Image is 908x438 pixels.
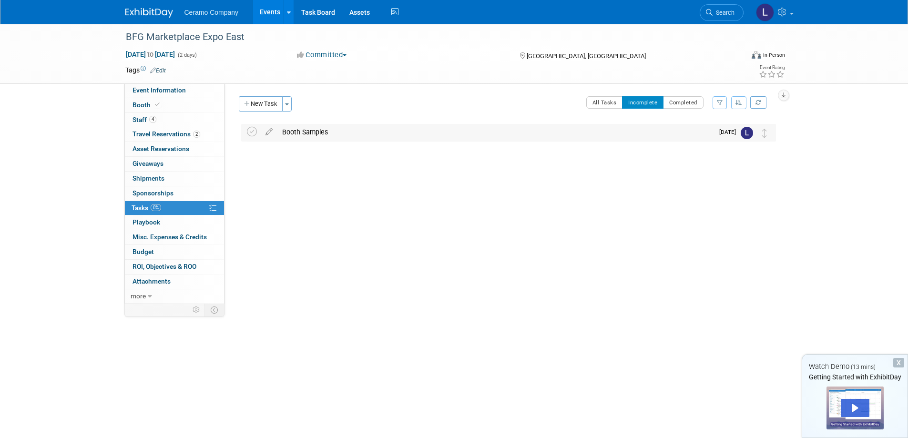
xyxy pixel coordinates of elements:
div: Event Rating [759,65,785,70]
span: Asset Reservations [133,145,189,153]
a: ROI, Objectives & ROO [125,260,224,274]
span: Event Information [133,86,186,94]
td: Tags [125,65,166,75]
button: All Tasks [586,96,623,109]
td: Personalize Event Tab Strip [188,304,205,316]
span: Tasks [132,204,161,212]
i: Booth reservation complete [155,102,160,107]
a: Tasks0% [125,201,224,215]
span: Search [713,9,735,16]
a: edit [261,128,277,136]
span: (2 days) [177,52,197,58]
span: [DATE] [DATE] [125,50,175,59]
div: In-Person [763,51,785,59]
span: Attachments [133,277,171,285]
span: Sponsorships [133,189,173,197]
a: more [125,289,224,304]
div: Play [841,399,869,417]
a: Giveaways [125,157,224,171]
a: Event Information [125,83,224,98]
span: Shipments [133,174,164,182]
span: ROI, Objectives & ROO [133,263,196,270]
td: Toggle Event Tabs [204,304,224,316]
a: Playbook [125,215,224,230]
div: BFG Marketplace Expo East [122,29,729,46]
a: Booth [125,98,224,112]
span: Travel Reservations [133,130,200,138]
a: Misc. Expenses & Credits [125,230,224,244]
button: Completed [663,96,704,109]
span: Budget [133,248,154,255]
a: Shipments [125,172,224,186]
span: (13 mins) [851,364,876,370]
span: to [146,51,155,58]
a: Budget [125,245,224,259]
div: Dismiss [893,358,904,367]
span: Giveaways [133,160,163,167]
a: Edit [150,67,166,74]
i: Move task [762,129,767,138]
div: Event Format [687,50,786,64]
a: Staff4 [125,113,224,127]
span: 0% [151,204,161,211]
img: Format-Inperson.png [752,51,761,59]
div: Booth Samples [277,124,714,140]
span: Playbook [133,218,160,226]
img: ExhibitDay [125,8,173,18]
a: Search [700,4,744,21]
span: 4 [149,116,156,123]
a: Sponsorships [125,186,224,201]
button: Incomplete [622,96,663,109]
a: Refresh [750,96,766,109]
div: Watch Demo [802,362,908,372]
span: Booth [133,101,162,109]
div: Getting Started with ExhibitDay [802,372,908,382]
img: Lakius Mccoy [741,127,753,139]
span: 2 [193,131,200,138]
button: Committed [294,50,350,60]
a: Travel Reservations2 [125,127,224,142]
button: New Task [239,96,283,112]
span: Ceramo Company [184,9,239,16]
img: Lakius Mccoy [756,3,774,21]
span: [DATE] [719,129,741,135]
span: Misc. Expenses & Credits [133,233,207,241]
span: [GEOGRAPHIC_DATA], [GEOGRAPHIC_DATA] [527,52,646,60]
span: more [131,292,146,300]
a: Asset Reservations [125,142,224,156]
a: Attachments [125,275,224,289]
span: Staff [133,116,156,123]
